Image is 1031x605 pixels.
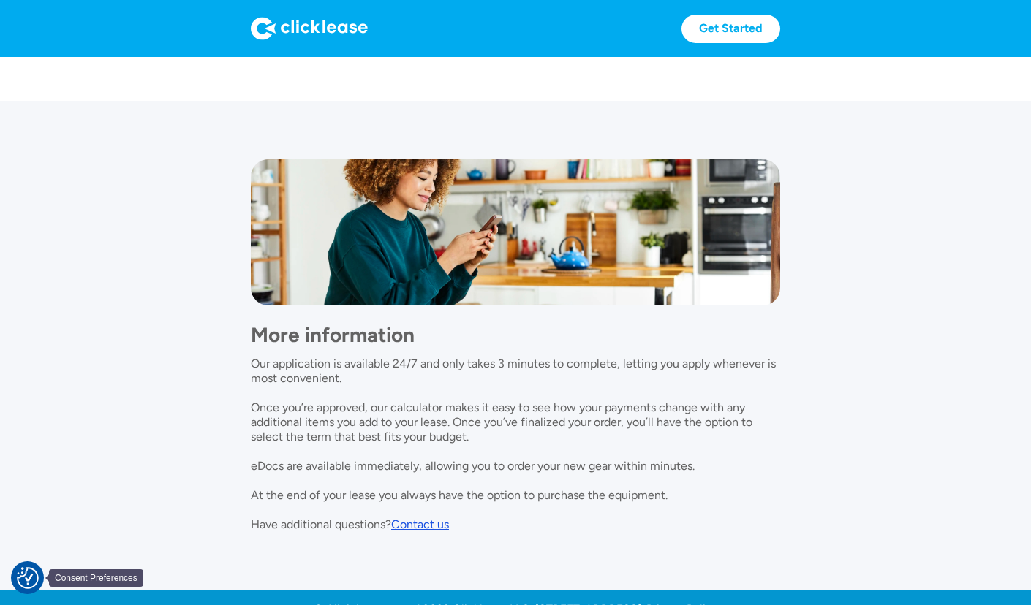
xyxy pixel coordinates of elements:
[681,15,780,43] a: Get Started
[391,517,449,532] a: Contact us
[251,357,776,531] p: Our application is available 24/7 and only takes 3 minutes to complete, letting you apply wheneve...
[391,517,449,531] div: Contact us
[17,567,39,589] button: Consent Preferences
[251,17,368,40] img: Logo
[251,320,780,349] h1: More information
[17,567,39,589] img: Revisit consent button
